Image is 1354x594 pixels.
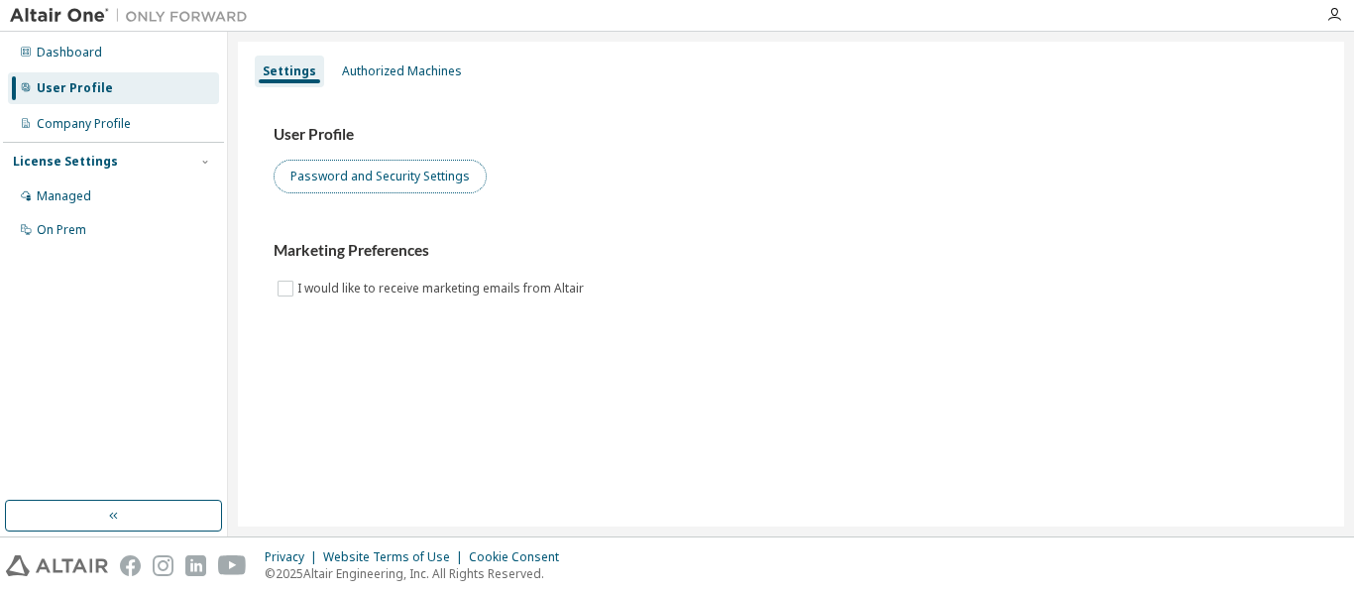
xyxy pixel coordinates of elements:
img: instagram.svg [153,555,173,576]
div: Cookie Consent [469,549,571,565]
div: Authorized Machines [342,63,462,79]
label: I would like to receive marketing emails from Altair [297,277,588,300]
button: Password and Security Settings [274,160,487,193]
div: Company Profile [37,116,131,132]
div: Privacy [265,549,323,565]
h3: Marketing Preferences [274,241,1308,261]
div: User Profile [37,80,113,96]
img: altair_logo.svg [6,555,108,576]
img: facebook.svg [120,555,141,576]
img: linkedin.svg [185,555,206,576]
div: Website Terms of Use [323,549,469,565]
div: Managed [37,188,91,204]
img: Altair One [10,6,258,26]
div: Settings [263,63,316,79]
div: License Settings [13,154,118,170]
h3: User Profile [274,125,1308,145]
p: © 2025 Altair Engineering, Inc. All Rights Reserved. [265,565,571,582]
div: Dashboard [37,45,102,60]
img: youtube.svg [218,555,247,576]
div: On Prem [37,222,86,238]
